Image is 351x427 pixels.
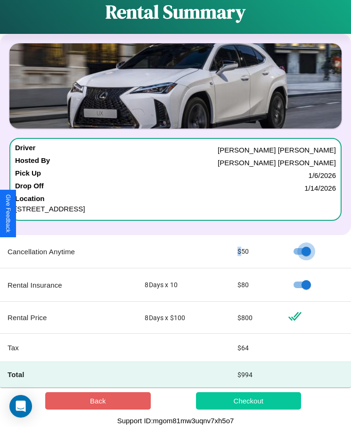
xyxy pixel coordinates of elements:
h4: Pick Up [15,169,41,182]
button: Back [45,392,151,410]
h4: Location [15,194,336,202]
td: 8 Days x 10 [137,268,229,302]
td: $ 80 [230,268,281,302]
p: [PERSON_NAME] [PERSON_NAME] [218,144,336,156]
h4: Driver [15,144,35,156]
td: 8 Days x $ 100 [137,302,229,334]
div: Open Intercom Messenger [9,395,32,418]
td: $ 800 [230,302,281,334]
p: [PERSON_NAME] [PERSON_NAME] [218,156,336,169]
td: $ 64 [230,334,281,362]
p: Cancellation Anytime [8,245,130,258]
p: 1 / 14 / 2026 [304,182,336,194]
td: $ 50 [230,235,281,268]
button: Checkout [196,392,302,410]
h4: Drop Off [15,182,44,194]
h4: Hosted By [15,156,50,169]
p: Rental Price [8,311,130,324]
div: Give Feedback [5,194,11,233]
td: $ 994 [230,362,281,387]
p: [STREET_ADDRESS] [15,202,336,215]
h4: Total [8,370,130,379]
p: 1 / 6 / 2026 [309,169,336,182]
p: Tax [8,341,130,354]
p: Rental Insurance [8,279,130,291]
p: Support ID: mgom81mw3uqnv7xh5o7 [117,414,234,427]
